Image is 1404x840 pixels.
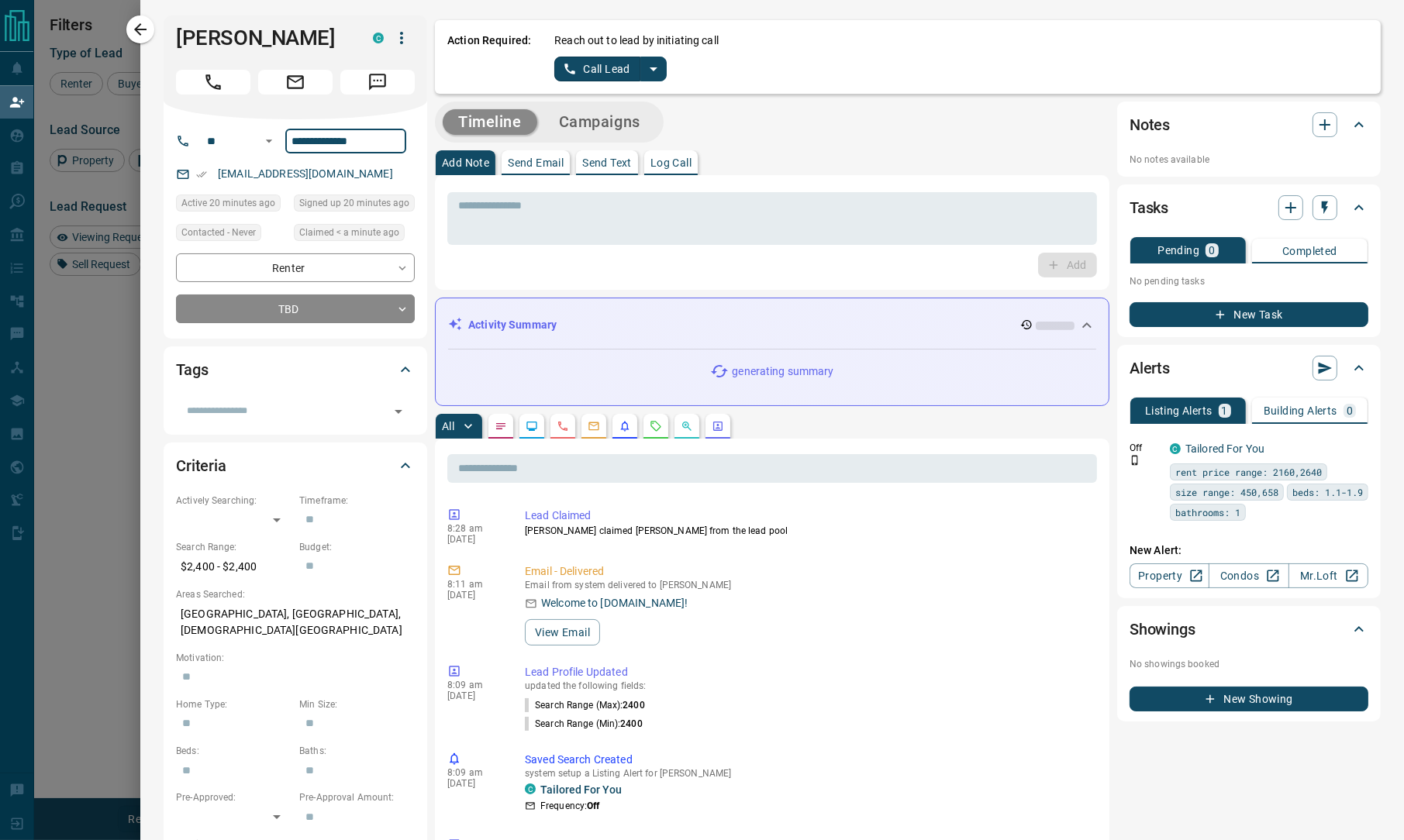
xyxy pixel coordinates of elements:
[540,783,622,796] a: Tailored For You
[176,744,291,758] p: Beds:
[294,195,415,216] div: Thu Aug 14 2025
[1130,189,1368,226] div: Tasks
[176,351,415,388] div: Tags
[587,800,599,811] strong: Off
[176,601,415,643] p: [GEOGRAPHIC_DATA], [GEOGRAPHIC_DATA], [DEMOGRAPHIC_DATA][GEOGRAPHIC_DATA]
[196,169,207,180] svg: Email Verified
[525,698,645,712] p: Search Range (Max) :
[181,195,275,211] span: Active 20 minutes ago
[176,447,415,484] div: Criteria
[623,700,644,711] span: 2400
[1282,246,1337,256] p: Completed
[176,587,415,601] p: Areas Searched:
[525,524,1091,538] p: [PERSON_NAME] claimed [PERSON_NAME] from the lead pool
[176,540,291,554] p: Search Range:
[1130,441,1161,455] p: Off
[447,534,502,545] p: [DATE]
[1288,563,1368,588] a: Mr.Loft
[525,783,536,794] div: condos.ca
[176,26,350,50] h1: [PERSON_NAME]
[1130,542,1368,559] p: New Alert:
[299,790,415,804] p: Pre-Approval Amount:
[442,421,454,432] p: All
[176,195,286,216] div: Thu Aug 14 2025
[1130,657,1368,671] p: No showings booked
[620,718,642,729] span: 2400
[554,57,640,81] button: Call Lead
[176,494,291,508] p: Actively Searching:
[373,33,384,43] div: condos.ca
[1130,687,1368,711] button: New Showing
[176,453,226,478] h2: Criteria
[1209,563,1288,588] a: Condos
[181,225,256,240] span: Contacted - Never
[340,70,415,95] span: Message
[582,157,632,168] p: Send Text
[525,717,643,731] p: Search Range (Min) :
[508,157,564,168] p: Send Email
[447,579,502,590] p: 8:11 am
[650,420,662,432] svg: Requests
[541,595,688,611] p: Welcome to [DOMAIN_NAME]!
[388,401,409,422] button: Open
[294,224,415,246] div: Thu Aug 14 2025
[1175,484,1278,500] span: size range: 450,658
[447,778,502,789] p: [DATE]
[543,109,656,135] button: Campaigns
[299,540,415,554] p: Budget:
[447,767,502,778] p: 8:09 am
[447,523,502,534] p: 8:28 am
[176,554,291,580] p: $2,400 - $2,400
[1130,611,1368,648] div: Showings
[1292,484,1363,500] span: beds: 1.1-1.9
[299,697,415,711] p: Min Size:
[468,317,557,333] p: Activity Summary
[176,294,415,323] div: TBD
[299,225,399,240] span: Claimed < a minute ago
[1222,405,1228,416] p: 1
[260,132,278,150] button: Open
[1170,443,1181,454] div: condos.ca
[1130,563,1209,588] a: Property
[1130,349,1368,387] div: Alerts
[1145,405,1213,416] p: Listing Alerts
[619,420,631,432] svg: Listing Alerts
[299,195,409,211] span: Signed up 20 minutes ago
[258,70,333,95] span: Email
[176,651,415,665] p: Motivation:
[443,109,537,135] button: Timeline
[712,420,724,432] svg: Agent Actions
[1130,106,1368,143] div: Notes
[525,768,1091,779] p: system setup a Listing Alert for [PERSON_NAME]
[442,157,489,168] p: Add Note
[176,253,415,282] div: Renter
[525,619,600,645] button: View Email
[1175,504,1240,520] span: bathrooms: 1
[525,580,1091,590] p: Email from system delivered to [PERSON_NAME]
[588,420,600,432] svg: Emails
[218,167,393,180] a: [EMAIL_ADDRESS][DOMAIN_NAME]
[1130,617,1195,642] h2: Showings
[448,311,1096,339] div: Activity Summary
[495,420,507,432] svg: Notes
[176,790,291,804] p: Pre-Approved:
[1130,270,1368,293] p: No pending tasks
[526,420,538,432] svg: Lead Browsing Activity
[447,33,531,81] p: Action Required:
[554,57,667,81] div: split button
[1130,195,1168,220] h2: Tasks
[447,590,502,601] p: [DATE]
[1209,245,1215,256] p: 0
[1347,405,1353,416] p: 0
[557,420,569,432] svg: Calls
[554,33,719,49] p: Reach out to lead by initiating call
[299,494,415,508] p: Timeframe:
[525,508,1091,524] p: Lead Claimed
[176,697,291,711] p: Home Type:
[447,680,502,690] p: 8:09 am
[525,664,1091,680] p: Lead Profile Updated
[1157,245,1199,256] p: Pending
[176,357,208,382] h2: Tags
[732,363,833,380] p: generating summary
[176,70,250,95] span: Call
